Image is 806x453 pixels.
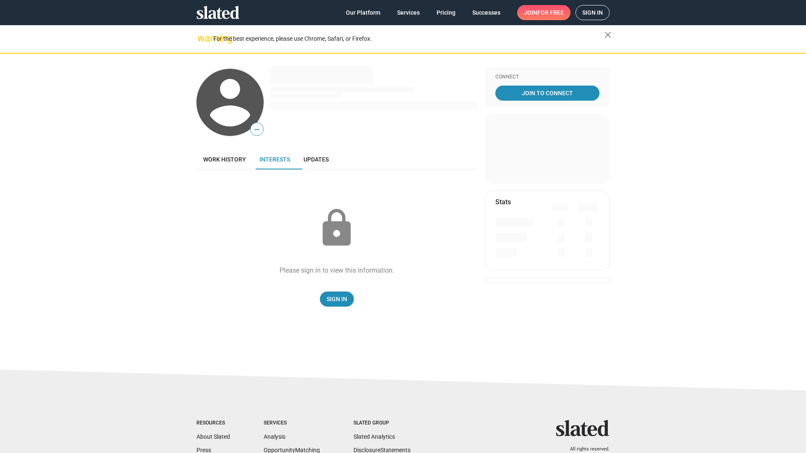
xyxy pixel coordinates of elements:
[517,5,570,20] a: Joinfor free
[430,5,462,20] a: Pricing
[253,149,297,169] a: Interests
[203,156,246,163] span: Work history
[320,292,354,307] a: Sign In
[495,86,599,101] a: Join To Connect
[390,5,427,20] a: Services
[327,292,347,307] span: Sign In
[353,420,411,427] div: Slated Group
[297,149,335,169] a: Updates
[582,5,603,20] span: Sign in
[280,266,394,275] div: Please sign in to view this information.
[537,5,564,20] span: for free
[304,156,329,163] span: Updates
[495,198,511,206] mat-card-title: Stats
[196,420,230,427] div: Resources
[397,5,420,20] span: Services
[213,33,604,44] div: For the best experience, please use Chrome, Safari, or Firefox.
[353,433,395,440] a: Slated Analytics
[196,149,253,169] a: Work history
[524,5,564,20] span: Join
[251,124,263,135] span: —
[576,5,610,20] a: Sign in
[437,5,455,20] span: Pricing
[264,433,285,440] a: Analysis
[495,74,599,81] div: Connect
[316,207,358,249] mat-icon: lock
[339,5,387,20] a: Our Platform
[346,5,380,20] span: Our Platform
[472,5,500,20] span: Successes
[264,420,320,427] div: Services
[466,5,507,20] a: Successes
[497,86,598,101] span: Join To Connect
[603,30,613,40] mat-icon: close
[196,433,230,440] a: About Slated
[259,156,290,163] span: Interests
[197,33,207,43] mat-icon: warning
